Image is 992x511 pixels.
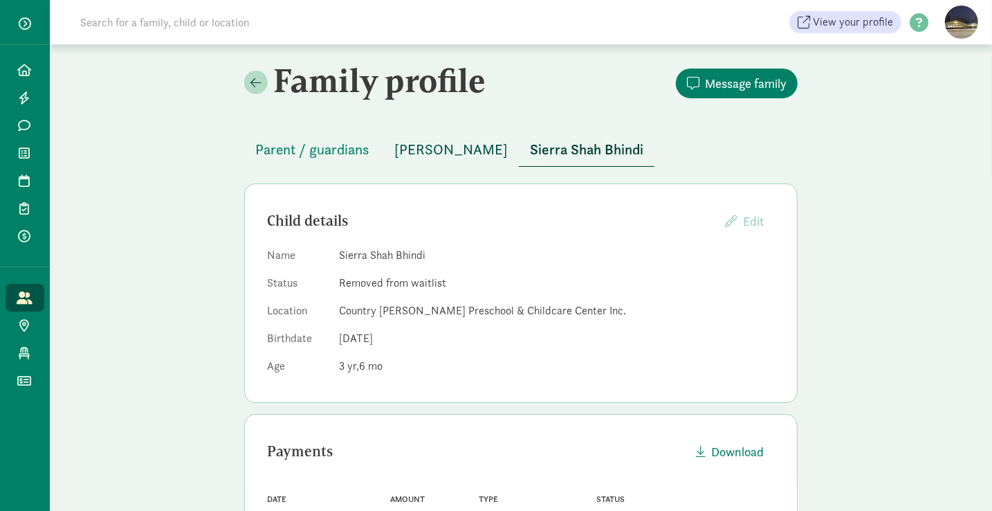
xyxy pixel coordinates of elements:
[72,8,460,36] input: Search for a family, child or location
[339,359,359,373] span: 3
[359,359,383,373] span: 6
[267,247,328,269] dt: Name
[676,69,798,98] button: Message family
[714,206,775,236] button: Edit
[530,138,643,161] span: Sierra Shah Bhindi
[244,61,518,100] h2: Family profile
[383,133,519,166] button: [PERSON_NAME]
[267,358,328,380] dt: Age
[339,303,775,319] dd: Country [PERSON_NAME] Preschool & Childcare Center Inc.
[813,14,893,30] span: View your profile
[705,74,787,93] span: Message family
[267,494,286,504] span: Date
[255,138,369,161] span: Parent / guardians
[339,331,373,346] span: [DATE]
[596,494,625,504] span: Status
[711,442,764,461] span: Download
[390,494,425,504] span: Amount
[519,133,654,167] button: Sierra Shah Bhindi
[383,142,519,158] a: [PERSON_NAME]
[267,210,714,232] div: Child details
[244,142,380,158] a: Parent / guardians
[923,445,992,511] iframe: Chat Widget
[267,440,685,463] div: Payments
[267,275,328,297] dt: Status
[267,330,328,352] dt: Birthdate
[789,11,901,33] a: View your profile
[479,494,498,504] span: Type
[339,247,775,264] dd: Sierra Shah Bhindi
[394,138,508,161] span: [PERSON_NAME]
[743,213,764,229] span: Edit
[339,275,775,292] dd: Removed from waitlist
[685,437,775,467] button: Download
[519,142,654,158] a: Sierra Shah Bhindi
[244,133,380,166] button: Parent / guardians
[267,303,328,325] dt: Location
